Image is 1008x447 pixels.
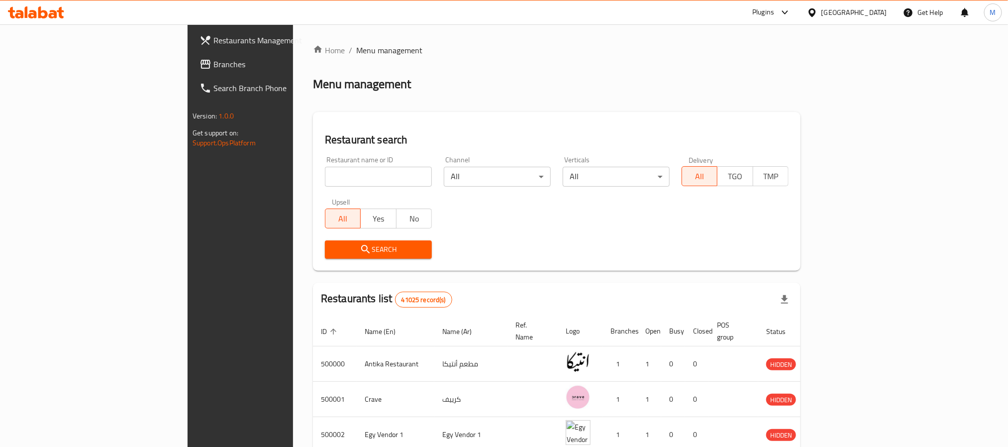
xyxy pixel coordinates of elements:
[213,34,348,46] span: Restaurants Management
[685,316,709,346] th: Closed
[515,319,546,343] span: Ref. Name
[686,169,713,184] span: All
[313,76,411,92] h2: Menu management
[401,212,428,226] span: No
[558,316,603,346] th: Logo
[313,44,801,56] nav: breadcrumb
[637,316,661,346] th: Open
[193,126,238,139] span: Get support on:
[566,385,591,410] img: Crave
[192,28,356,52] a: Restaurants Management
[332,199,350,206] label: Upsell
[685,382,709,417] td: 0
[637,382,661,417] td: 1
[766,394,796,406] div: HIDDEN
[563,167,670,187] div: All
[566,420,591,445] img: Egy Vendor 1
[193,136,256,149] a: Support.OpsPlatform
[773,288,797,312] div: Export file
[821,7,887,18] div: [GEOGRAPHIC_DATA]
[192,52,356,76] a: Branches
[325,167,432,187] input: Search for restaurant name or ID..
[325,209,361,228] button: All
[637,346,661,382] td: 1
[325,240,432,259] button: Search
[396,209,432,228] button: No
[192,76,356,100] a: Search Branch Phone
[685,346,709,382] td: 0
[442,326,485,337] span: Name (Ar)
[603,382,637,417] td: 1
[689,156,713,163] label: Delivery
[434,346,507,382] td: مطعم أنتيكا
[444,167,551,187] div: All
[357,382,434,417] td: Crave
[395,292,452,308] div: Total records count
[321,291,452,308] h2: Restaurants list
[721,169,749,184] span: TGO
[365,212,392,226] span: Yes
[766,430,796,441] span: HIDDEN
[218,110,234,122] span: 1.0.0
[603,346,637,382] td: 1
[766,394,796,406] span: HIDDEN
[717,319,746,343] span: POS group
[365,326,408,337] span: Name (En)
[193,110,217,122] span: Version:
[603,316,637,346] th: Branches
[661,382,685,417] td: 0
[566,349,591,374] img: Antika Restaurant
[325,132,789,147] h2: Restaurant search
[661,346,685,382] td: 0
[757,169,785,184] span: TMP
[357,346,434,382] td: Antika Restaurant
[752,6,774,18] div: Plugins
[329,212,357,226] span: All
[717,166,753,186] button: TGO
[356,44,422,56] span: Menu management
[753,166,789,186] button: TMP
[661,316,685,346] th: Busy
[434,382,507,417] td: كرييف
[360,209,396,228] button: Yes
[766,326,799,337] span: Status
[396,295,452,305] span: 41025 record(s)
[321,326,340,337] span: ID
[766,358,796,370] div: HIDDEN
[682,166,717,186] button: All
[213,82,348,94] span: Search Branch Phone
[213,58,348,70] span: Branches
[333,243,424,256] span: Search
[766,359,796,370] span: HIDDEN
[990,7,996,18] span: M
